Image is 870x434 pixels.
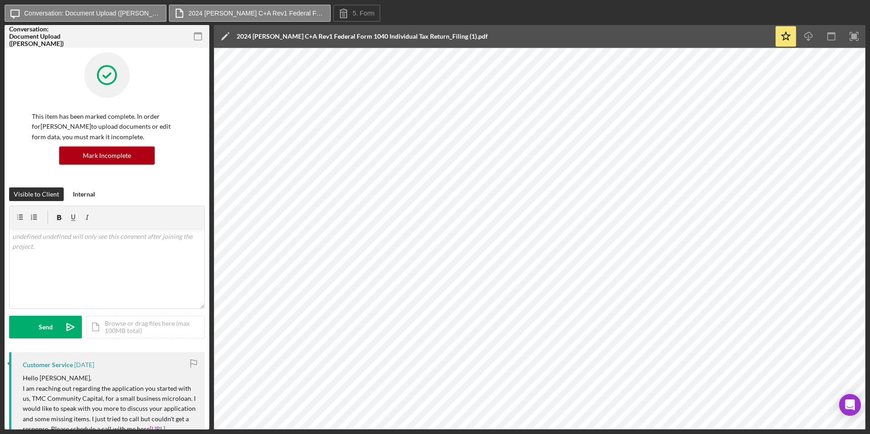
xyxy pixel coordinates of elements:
p: This item has been marked complete. In order for [PERSON_NAME] to upload documents or edit form d... [32,111,182,142]
p: Hello [PERSON_NAME], [23,373,196,383]
div: Send [39,316,53,338]
button: Visible to Client [9,187,64,201]
button: Conversation: Document Upload ([PERSON_NAME]) [5,5,167,22]
div: Customer Service [23,361,73,368]
div: Mark Incomplete [83,146,131,165]
div: Internal [73,187,95,201]
label: Conversation: Document Upload ([PERSON_NAME]) [24,10,161,17]
div: 2024 [PERSON_NAME] C+A Rev1 Federal Form 1040 Individual Tax Return_Filing (1).pdf [237,33,488,40]
time: 2025-09-17 21:26 [74,361,94,368]
div: Conversation: Document Upload ([PERSON_NAME]) [9,25,73,47]
label: 5. Form [353,10,374,17]
button: Internal [68,187,100,201]
label: 2024 [PERSON_NAME] C+A Rev1 Federal Form 1040 Individual Tax Return_Filing (1).pdf [188,10,325,17]
button: Send [9,316,82,338]
button: 2024 [PERSON_NAME] C+A Rev1 Federal Form 1040 Individual Tax Return_Filing (1).pdf [169,5,331,22]
button: Mark Incomplete [59,146,155,165]
div: Open Intercom Messenger [839,394,861,416]
button: 5. Form [333,5,380,22]
div: Visible to Client [14,187,59,201]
